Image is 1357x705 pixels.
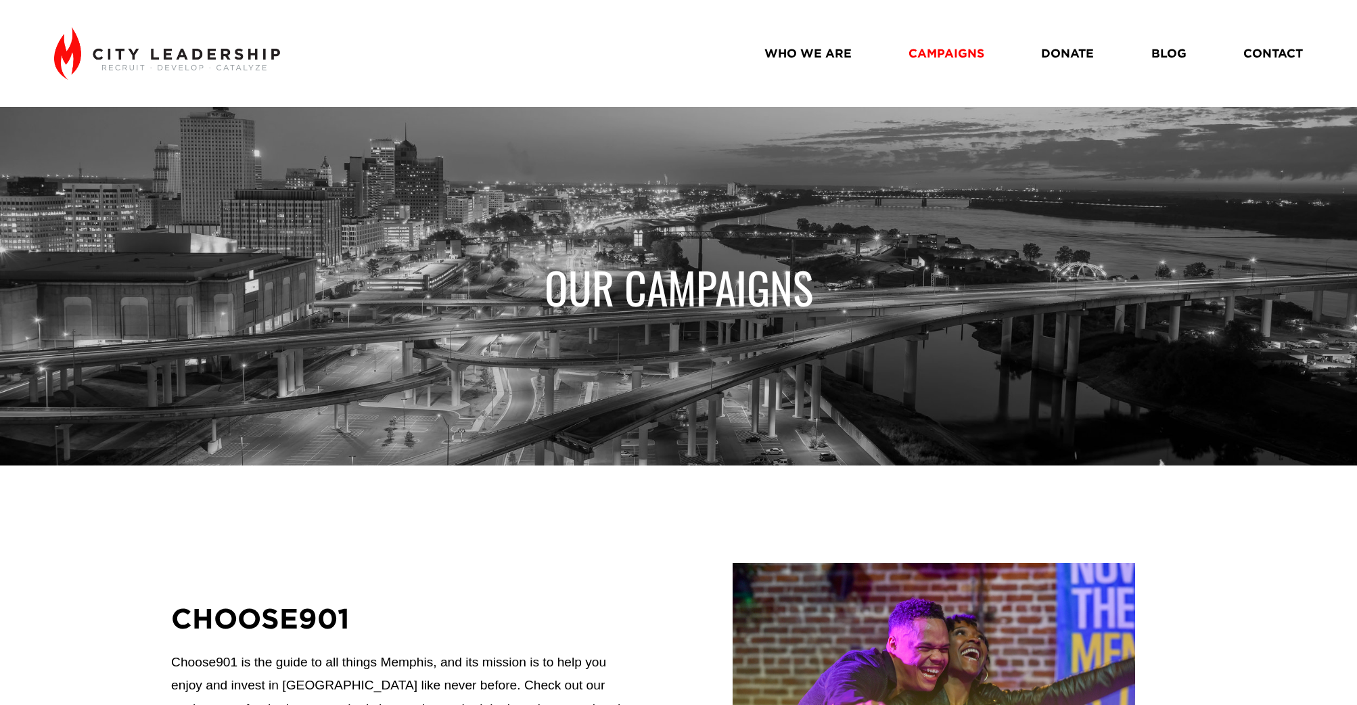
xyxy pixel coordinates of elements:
[1243,42,1303,66] a: CONTACT
[764,42,852,66] a: WHO WE ARE
[54,27,279,80] img: City Leadership - Recruit. Develop. Catalyze.
[469,260,888,314] h1: OUR CAMPAIGNS
[171,599,632,637] h2: CHOOSE901
[908,42,984,66] a: CAMPAIGNS
[1041,42,1094,66] a: DONATE
[1151,42,1187,66] a: BLOG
